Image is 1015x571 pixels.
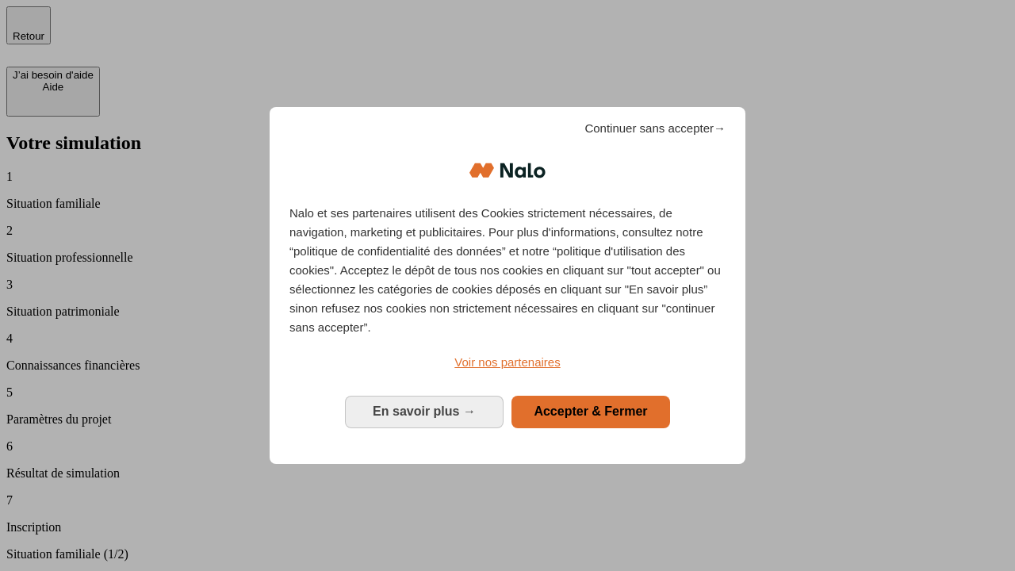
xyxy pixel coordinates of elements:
span: Continuer sans accepter→ [584,119,726,138]
p: Nalo et ses partenaires utilisent des Cookies strictement nécessaires, de navigation, marketing e... [289,204,726,337]
button: Accepter & Fermer: Accepter notre traitement des données et fermer [511,396,670,427]
img: Logo [469,147,546,194]
div: Bienvenue chez Nalo Gestion du consentement [270,107,745,463]
a: Voir nos partenaires [289,353,726,372]
span: Accepter & Fermer [534,404,647,418]
span: En savoir plus → [373,404,476,418]
button: En savoir plus: Configurer vos consentements [345,396,504,427]
span: Voir nos partenaires [454,355,560,369]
